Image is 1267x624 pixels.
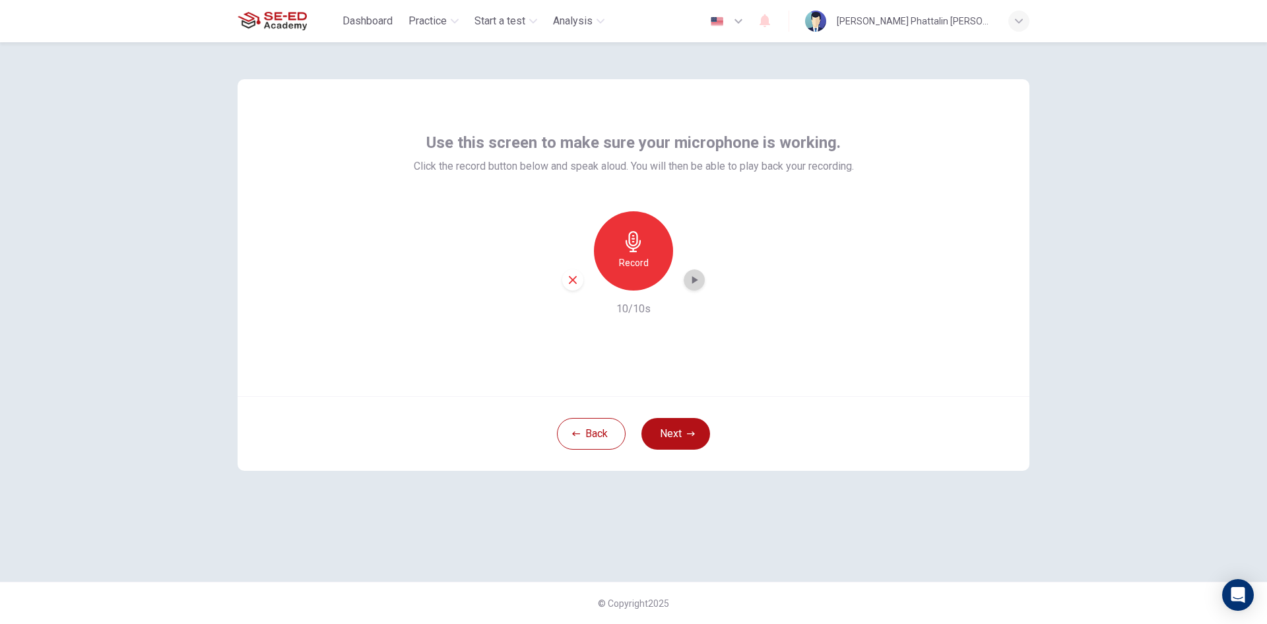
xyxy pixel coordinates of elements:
button: Dashboard [337,9,398,33]
img: en [709,17,725,26]
button: Practice [403,9,464,33]
button: Analysis [548,9,610,33]
span: Dashboard [342,13,393,29]
span: Use this screen to make sure your microphone is working. [426,132,841,153]
span: © Copyright 2025 [598,598,669,609]
a: SE-ED Academy logo [238,8,337,34]
h6: 10/10s [616,301,651,317]
div: Open Intercom Messenger [1222,579,1254,611]
span: Click the record button below and speak aloud. You will then be able to play back your recording. [414,158,854,174]
img: SE-ED Academy logo [238,8,307,34]
button: Back [557,418,626,450]
img: Profile picture [805,11,826,32]
span: Start a test [474,13,525,29]
h6: Record [619,255,649,271]
button: Next [641,418,710,450]
span: Practice [408,13,447,29]
button: Record [594,211,673,291]
span: Analysis [553,13,593,29]
button: Start a test [469,9,542,33]
div: [PERSON_NAME] Phattalin [PERSON_NAME] [837,13,992,29]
